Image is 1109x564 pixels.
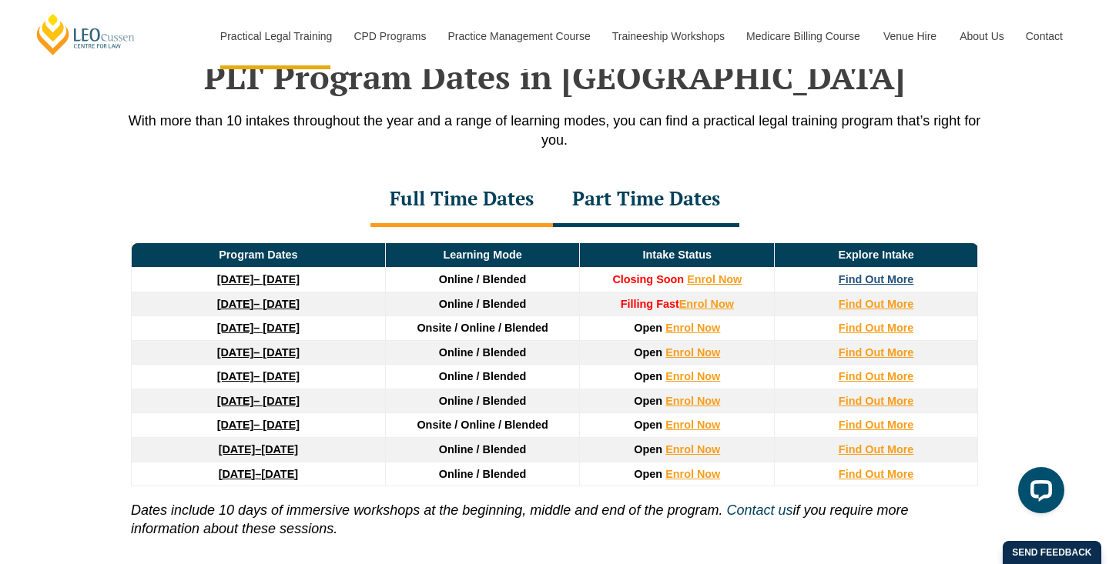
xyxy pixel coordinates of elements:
[665,468,720,480] a: Enrol Now
[217,298,300,310] a: [DATE]– [DATE]
[217,298,254,310] strong: [DATE]
[439,346,527,359] span: Online / Blended
[217,370,254,382] strong: [DATE]
[1014,3,1074,69] a: Contact
[839,395,914,407] a: Find Out More
[385,243,580,268] td: Learning Mode
[217,322,300,334] a: [DATE]– [DATE]
[35,12,137,56] a: [PERSON_NAME] Centre for Law
[580,243,775,268] td: Intake Status
[839,298,914,310] a: Find Out More
[872,3,948,69] a: Venue Hire
[839,419,914,431] a: Find Out More
[217,419,254,431] strong: [DATE]
[839,322,914,334] a: Find Out More
[116,58,993,96] h2: PLT Program Dates in [GEOGRAPHIC_DATA]
[439,443,527,456] span: Online / Blended
[439,468,527,480] span: Online / Blended
[775,243,978,268] td: Explore Intake
[217,273,300,285] a: [DATE]– [DATE]
[417,419,548,431] span: Onsite / Online / Blended
[839,443,914,456] a: Find Out More
[1006,461,1070,526] iframe: LiveChat chat widget
[948,3,1014,69] a: About Us
[665,322,720,334] a: Enrol Now
[217,395,300,407] a: [DATE]– [DATE]
[217,395,254,407] strong: [DATE]
[261,468,298,480] span: [DATE]
[634,443,662,456] span: Open
[217,370,300,382] a: [DATE]– [DATE]
[131,502,722,518] i: Dates include 10 days of immersive workshops at the beginning, middle and end of the program.
[634,419,662,431] span: Open
[665,419,720,431] a: Enrol Now
[665,346,720,359] a: Enrol Now
[219,468,298,480] a: [DATE]–[DATE]
[735,3,872,69] a: Medicare Billing Course
[665,370,720,382] a: Enrol Now
[132,243,386,268] td: Program Dates
[219,468,256,480] strong: [DATE]
[219,443,256,456] strong: [DATE]
[217,346,254,359] strong: [DATE]
[370,173,553,227] div: Full Time Dates
[634,395,662,407] span: Open
[679,298,734,310] a: Enrol Now
[839,370,914,382] a: Find Out More
[217,419,300,431] a: [DATE]– [DATE]
[634,322,662,334] span: Open
[261,443,298,456] span: [DATE]
[726,502,792,518] a: Contact us
[612,273,684,285] span: Closing Soon
[553,173,739,227] div: Part Time Dates
[219,443,298,456] a: [DATE]–[DATE]
[131,486,978,538] p: if you require more information about these sessions.
[209,3,343,69] a: Practical Legal Training
[634,468,662,480] span: Open
[621,298,679,310] strong: Filling Fast
[839,468,914,480] a: Find Out More
[417,322,548,334] span: Onsite / Online / Blended
[116,112,993,150] p: With more than 10 intakes throughout the year and a range of learning modes, you can find a pract...
[687,273,742,285] a: Enrol Now
[439,273,527,285] span: Online / Blended
[437,3,601,69] a: Practice Management Course
[342,3,436,69] a: CPD Programs
[601,3,735,69] a: Traineeship Workshops
[217,322,254,334] strong: [DATE]
[634,346,662,359] span: Open
[217,273,254,285] strong: [DATE]
[634,370,662,382] span: Open
[217,346,300,359] a: [DATE]– [DATE]
[439,298,527,310] span: Online / Blended
[665,443,720,456] a: Enrol Now
[839,273,914,285] a: Find Out More
[839,346,914,359] a: Find Out More
[439,370,527,382] span: Online / Blended
[439,395,527,407] span: Online / Blended
[665,395,720,407] a: Enrol Now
